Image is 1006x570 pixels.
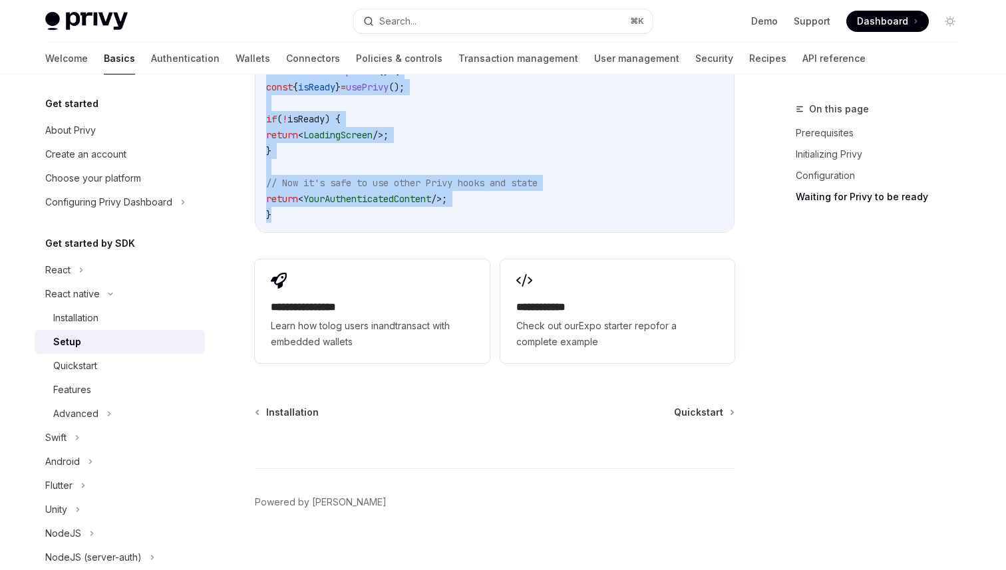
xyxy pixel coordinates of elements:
div: NodeJS (server-auth) [45,549,142,565]
a: About Privy [35,118,205,142]
h5: Get started [45,96,98,112]
div: Features [53,382,91,398]
a: Setup [35,330,205,354]
a: log users in [328,320,379,331]
a: Security [695,43,733,74]
div: Setup [53,334,81,350]
button: Search...⌘K [354,9,652,33]
img: light logo [45,12,128,31]
div: Create an account [45,146,126,162]
div: Search... [379,13,417,29]
div: About Privy [45,122,96,138]
a: Policies & controls [356,43,442,74]
span: Quickstart [674,406,723,419]
div: Advanced [53,406,98,422]
a: Prerequisites [796,122,971,144]
span: = [341,81,346,93]
a: Choose your platform [35,166,205,190]
span: } [266,145,271,157]
span: } [335,81,341,93]
span: const [266,81,293,93]
div: React [45,262,71,278]
a: Powered by [PERSON_NAME] [255,496,387,509]
a: Wallets [236,43,270,74]
a: API reference [802,43,866,74]
span: YourAuthenticatedContent [303,193,431,205]
span: if [266,113,277,125]
a: **** **** **Check out ourExpo starter repofor a complete example [500,259,735,363]
span: (); [389,81,405,93]
span: { [293,81,298,93]
span: return [266,193,298,205]
a: Connectors [286,43,340,74]
span: LoadingScreen [303,129,373,141]
a: User management [594,43,679,74]
div: React native [45,286,100,302]
button: Toggle dark mode [939,11,961,32]
a: Features [35,378,205,402]
span: Installation [266,406,319,419]
a: Basics [104,43,135,74]
a: Welcome [45,43,88,74]
h5: Get started by SDK [45,235,135,251]
span: return [266,129,298,141]
a: Installation [256,406,319,419]
span: Check out our for a complete example [516,318,719,350]
a: Installation [35,306,205,330]
a: Transaction management [458,43,578,74]
span: usePrivy [346,81,389,93]
span: ; [383,129,389,141]
span: Dashboard [857,15,908,28]
div: Quickstart [53,358,97,374]
div: Swift [45,430,67,446]
a: Configuration [796,165,971,186]
span: /> [373,129,383,141]
span: ( [277,113,282,125]
a: Expo starter repo [579,320,656,331]
span: < [298,129,303,141]
span: isReady [287,113,325,125]
span: Learn how to and [271,318,473,350]
span: ⌘ K [630,16,644,27]
a: **** **** **** *Learn how tolog users inandtransact with embedded wallets [255,259,489,363]
div: Configuring Privy Dashboard [45,194,172,210]
div: Installation [53,310,98,326]
a: Initializing Privy [796,144,971,165]
a: Waiting for Privy to be ready [796,186,971,208]
a: Quickstart [674,406,733,419]
a: Recipes [749,43,786,74]
span: } [266,209,271,221]
div: Flutter [45,478,73,494]
span: ; [442,193,447,205]
a: Demo [751,15,778,28]
a: Quickstart [35,354,205,378]
span: // Now it's safe to use other Privy hooks and state [266,177,538,189]
span: ! [282,113,287,125]
div: Unity [45,501,67,517]
a: Create an account [35,142,205,166]
span: On this page [809,101,869,117]
div: NodeJS [45,525,81,541]
a: Dashboard [846,11,929,32]
a: Support [794,15,830,28]
a: Authentication [151,43,220,74]
div: Choose your platform [45,170,141,186]
span: ) { [325,113,341,125]
span: /> [431,193,442,205]
span: isReady [298,81,335,93]
div: Android [45,454,80,470]
span: < [298,193,303,205]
